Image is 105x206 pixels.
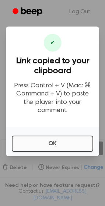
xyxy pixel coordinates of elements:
a: Beep [7,5,49,19]
a: Log Out [62,3,98,21]
div: ✔ [44,34,62,52]
h3: Link copied to your clipboard [12,56,93,76]
p: Press Control + V (Mac: ⌘ Command + V) to paste the player into your comment. [12,82,93,115]
button: OK [12,136,93,152]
